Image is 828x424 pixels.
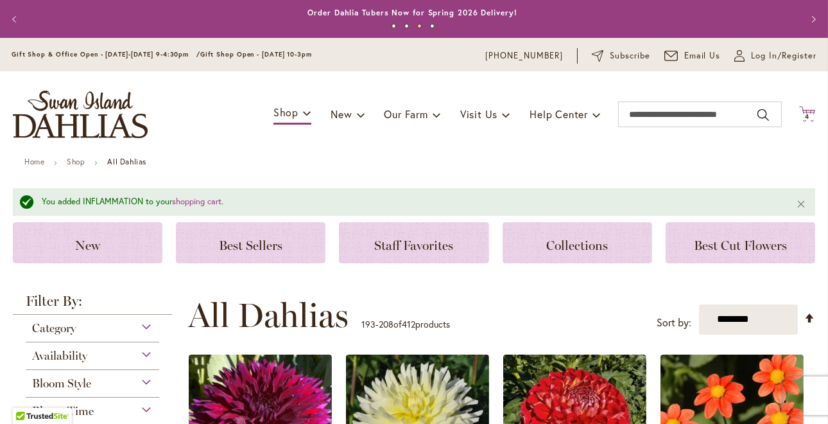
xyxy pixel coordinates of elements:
span: Availability [32,349,87,363]
strong: Filter By: [13,294,172,315]
span: Staff Favorites [375,238,454,253]
span: New [75,238,100,253]
p: - of products [361,314,450,335]
span: Bloom Time [32,404,94,418]
a: store logo [13,91,148,138]
span: All Dahlias [188,296,349,335]
a: New [13,222,162,263]
a: Shop [67,157,85,166]
button: 4 of 4 [430,24,435,28]
button: Previous [3,6,29,32]
span: 193 [361,318,375,330]
span: 208 [379,318,393,330]
span: 412 [402,318,415,330]
span: Log In/Register [751,49,816,62]
a: Best Sellers [176,222,325,263]
span: Help Center [530,107,588,121]
button: 3 of 4 [417,24,422,28]
span: Our Farm [384,107,427,121]
a: [PHONE_NUMBER] [485,49,563,62]
span: Gift Shop Open - [DATE] 10-3pm [200,50,312,58]
a: Log In/Register [734,49,816,62]
span: Visit Us [460,107,497,121]
div: You added INFLAMMATION to your . [42,196,777,208]
span: Category [32,321,76,335]
span: 4 [805,112,809,121]
span: Best Sellers [219,238,282,253]
a: Collections [503,222,652,263]
span: Gift Shop & Office Open - [DATE]-[DATE] 9-4:30pm / [12,50,200,58]
button: 1 of 4 [392,24,396,28]
a: Staff Favorites [339,222,488,263]
iframe: Launch Accessibility Center [10,378,46,414]
a: shopping cart [172,196,221,207]
span: Best Cut Flowers [694,238,787,253]
span: New [331,107,352,121]
button: 4 [799,106,815,123]
button: Next [799,6,825,32]
a: Email Us [664,49,721,62]
a: Subscribe [592,49,650,62]
a: Order Dahlia Tubers Now for Spring 2026 Delivery! [307,8,517,17]
span: Collections [546,238,608,253]
button: 2 of 4 [404,24,409,28]
label: Sort by: [657,311,691,335]
span: Subscribe [610,49,650,62]
span: Bloom Style [32,376,91,391]
strong: All Dahlias [107,157,146,166]
span: Shop [273,105,298,119]
span: Email Us [684,49,721,62]
a: Home [24,157,44,166]
a: Best Cut Flowers [666,222,815,263]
